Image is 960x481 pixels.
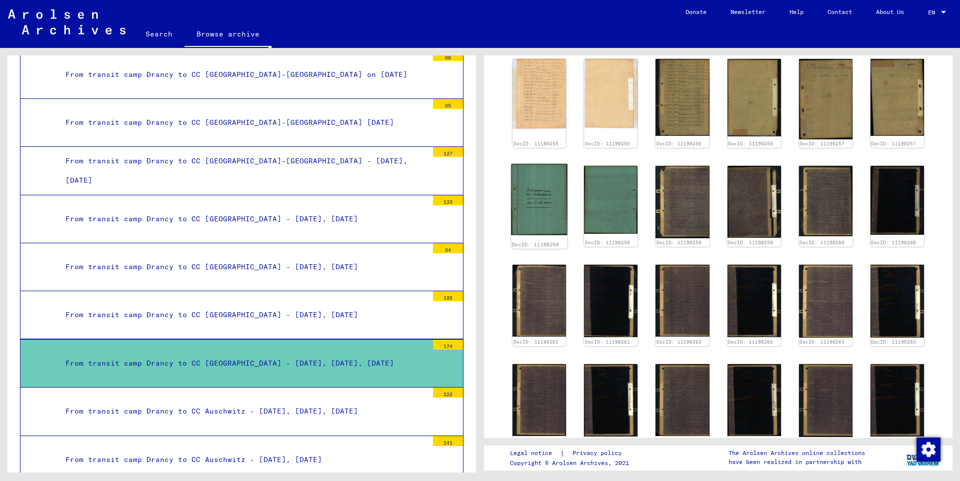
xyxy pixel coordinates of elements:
[58,354,428,373] div: From transit camp Drancy to CC [GEOGRAPHIC_DATA] - [DATE], [DATE], [DATE]
[656,240,701,245] a: DocID: 11190259
[870,364,924,437] img: 002.jpg
[655,166,709,239] img: 001.jpg
[871,141,916,146] a: DocID: 11190257
[799,59,852,140] img: 001.jpg
[728,240,773,245] a: DocID: 11190259
[133,22,184,46] a: Search
[655,59,709,136] img: 001.jpg
[58,257,428,277] div: From transit camp Drancy to CC [GEOGRAPHIC_DATA] - [DATE], [DATE]
[727,166,781,238] img: 002.jpg
[58,450,428,470] div: From transit camp Drancy to CC Auschwitz - [DATE], [DATE]
[8,9,125,34] img: Arolsen_neg.svg
[928,9,939,16] span: EN
[727,364,781,436] img: 002.jpg
[433,51,463,61] div: 66
[513,141,558,146] a: DocID: 11190255
[58,305,428,325] div: From transit camp Drancy to CC [GEOGRAPHIC_DATA] - [DATE], [DATE]
[584,364,637,437] img: 002.jpg
[433,195,463,205] div: 133
[585,141,630,146] a: DocID: 11190255
[510,448,633,459] div: |
[58,402,428,421] div: From transit camp Drancy to CC Auschwitz - [DATE], [DATE], [DATE]
[585,339,630,345] a: DocID: 11190261
[433,243,463,253] div: 64
[799,166,852,236] img: 001.jpg
[564,448,633,459] a: Privacy policy
[904,445,942,470] img: yv_logo.png
[512,265,566,337] img: 001.jpg
[433,340,463,350] div: 174
[871,240,916,245] a: DocID: 11190260
[585,240,630,245] a: DocID: 11190258
[727,265,781,337] img: 002.jpg
[58,209,428,229] div: From transit camp Drancy to CC [GEOGRAPHIC_DATA] - [DATE], [DATE]
[584,166,637,234] img: 002.jpg
[870,59,924,136] img: 002.jpg
[870,265,924,338] img: 002.jpg
[799,339,844,345] a: DocID: 11190263
[433,99,463,109] div: 65
[433,436,463,446] div: 141
[510,448,560,459] a: Legal notice
[728,458,865,467] p: have been realized in partnership with
[511,164,567,235] img: 001.jpg
[513,339,558,345] a: DocID: 11190261
[58,113,428,132] div: From transit camp Drancy to CC [GEOGRAPHIC_DATA]-[GEOGRAPHIC_DATA] [DATE]
[184,22,271,48] a: Browse archive
[512,364,566,436] img: 001.jpg
[799,141,844,146] a: DocID: 11190257
[510,459,633,468] p: Copyright © Arolsen Archives, 2021
[512,59,566,129] img: 001.jpg
[728,449,865,458] p: The Arolsen Archives online collections
[433,388,463,398] div: 222
[728,141,773,146] a: DocID: 11190256
[655,364,709,436] img: 001.jpg
[727,59,781,137] img: 002.jpg
[799,240,844,245] a: DocID: 11190260
[870,166,924,235] img: 002.jpg
[656,141,701,146] a: DocID: 11190256
[728,339,773,345] a: DocID: 11190262
[799,265,852,338] img: 001.jpg
[916,438,940,462] img: Change consent
[433,291,463,301] div: 185
[433,147,463,157] div: 127
[656,339,701,345] a: DocID: 11190262
[58,151,428,190] div: From transit camp Drancy to CC [GEOGRAPHIC_DATA]-[GEOGRAPHIC_DATA] - [DATE], [DATE]
[584,59,637,129] img: 002.jpg
[655,265,709,337] img: 001.jpg
[584,265,637,337] img: 002.jpg
[871,339,916,345] a: DocID: 11190263
[916,437,940,461] div: Change consent
[512,241,559,247] a: DocID: 11190258
[58,65,428,84] div: From transit camp Drancy to CC [GEOGRAPHIC_DATA]-[GEOGRAPHIC_DATA] on [DATE]
[799,364,852,437] img: 001.jpg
